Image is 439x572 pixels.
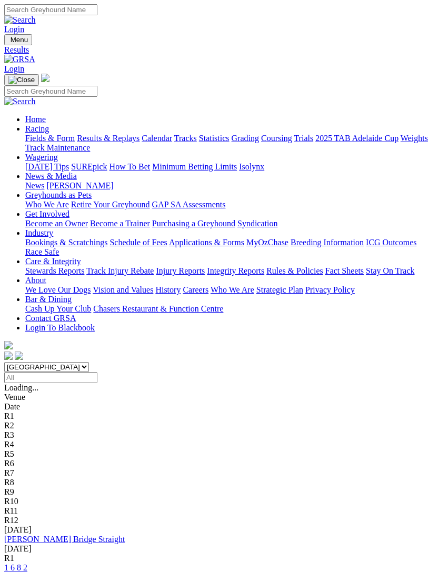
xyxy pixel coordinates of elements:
[25,153,58,162] a: Wagering
[211,285,254,294] a: Who We Are
[152,219,235,228] a: Purchasing a Greyhound
[366,238,416,247] a: ICG Outcomes
[8,76,35,84] img: Close
[25,323,95,332] a: Login To Blackbook
[25,314,76,323] a: Contact GRSA
[25,143,90,152] a: Track Maintenance
[25,200,435,209] div: Greyhounds as Pets
[25,200,69,209] a: Who We Are
[266,266,323,275] a: Rules & Policies
[25,219,435,228] div: Get Involved
[4,449,435,459] div: R5
[4,97,36,106] img: Search
[169,238,244,247] a: Applications & Forms
[4,15,36,25] img: Search
[25,285,435,295] div: About
[4,430,435,440] div: R3
[4,440,435,449] div: R4
[25,172,77,180] a: News & Media
[4,412,435,421] div: R1
[4,468,435,478] div: R7
[4,64,24,73] a: Login
[4,506,435,516] div: R11
[256,285,303,294] a: Strategic Plan
[25,124,49,133] a: Racing
[305,285,355,294] a: Privacy Policy
[4,25,24,34] a: Login
[4,478,435,487] div: R8
[4,4,97,15] input: Search
[109,162,151,171] a: How To Bet
[4,516,435,525] div: R12
[25,228,53,237] a: Industry
[25,162,69,171] a: [DATE] Tips
[46,181,113,190] a: [PERSON_NAME]
[25,134,435,153] div: Racing
[4,393,435,402] div: Venue
[366,266,414,275] a: Stay On Track
[71,162,107,171] a: SUREpick
[315,134,398,143] a: 2025 TAB Adelaide Cup
[174,134,197,143] a: Tracks
[4,525,435,535] div: [DATE]
[155,285,181,294] a: History
[109,238,167,247] a: Schedule of Fees
[25,219,88,228] a: Become an Owner
[246,238,288,247] a: MyOzChase
[4,55,35,64] img: GRSA
[25,209,69,218] a: Get Involved
[142,134,172,143] a: Calendar
[291,238,364,247] a: Breeding Information
[4,352,13,360] img: facebook.svg
[11,36,28,44] span: Menu
[25,266,435,276] div: Care & Integrity
[25,238,107,247] a: Bookings & Scratchings
[152,162,237,171] a: Minimum Betting Limits
[25,304,91,313] a: Cash Up Your Club
[401,134,428,143] a: Weights
[4,86,97,97] input: Search
[237,219,277,228] a: Syndication
[93,285,153,294] a: Vision and Values
[152,200,226,209] a: GAP SA Assessments
[25,247,59,256] a: Race Safe
[25,115,46,124] a: Home
[25,238,435,257] div: Industry
[4,563,27,572] a: 1 6 8 2
[25,295,72,304] a: Bar & Dining
[25,285,91,294] a: We Love Our Dogs
[199,134,230,143] a: Statistics
[156,266,205,275] a: Injury Reports
[294,134,313,143] a: Trials
[15,352,23,360] img: twitter.svg
[4,383,38,392] span: Loading...
[239,162,264,171] a: Isolynx
[4,421,435,430] div: R2
[25,304,435,314] div: Bar & Dining
[25,190,92,199] a: Greyhounds as Pets
[41,74,49,82] img: logo-grsa-white.png
[183,285,208,294] a: Careers
[4,544,435,554] div: [DATE]
[4,45,435,55] a: Results
[4,497,435,506] div: R10
[25,266,84,275] a: Stewards Reports
[4,535,125,544] a: [PERSON_NAME] Bridge Straight
[4,554,435,563] div: R1
[4,402,435,412] div: Date
[77,134,139,143] a: Results & Replays
[25,181,44,190] a: News
[25,257,81,266] a: Care & Integrity
[25,276,46,285] a: About
[207,266,264,275] a: Integrity Reports
[4,74,39,86] button: Toggle navigation
[4,34,32,45] button: Toggle navigation
[90,219,150,228] a: Become a Trainer
[4,341,13,349] img: logo-grsa-white.png
[25,162,435,172] div: Wagering
[25,134,75,143] a: Fields & Form
[261,134,292,143] a: Coursing
[232,134,259,143] a: Grading
[86,266,154,275] a: Track Injury Rebate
